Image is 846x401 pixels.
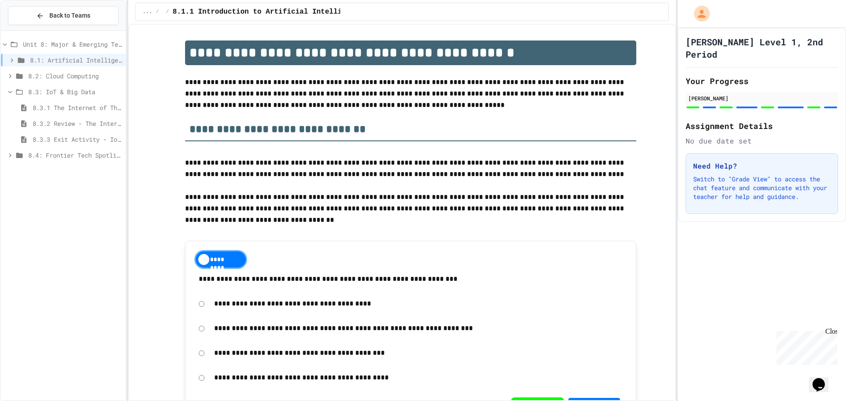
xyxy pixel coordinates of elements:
h2: Assignment Details [686,120,838,132]
div: No due date set [686,136,838,146]
span: 8.2: Cloud Computing [28,71,122,81]
h2: Your Progress [686,75,838,87]
span: Unit 8: Major & Emerging Technologies [23,40,122,49]
span: 8.3.3 Exit Activity - IoT Data Detective Challenge [33,135,122,144]
h3: Need Help? [693,161,831,171]
div: Chat with us now!Close [4,4,61,56]
span: 8.1.1 Introduction to Artificial Intelligence [173,7,363,17]
span: / [156,8,159,15]
p: Switch to "Grade View" to access the chat feature and communicate with your teacher for help and ... [693,175,831,201]
span: ... [143,8,152,15]
button: Back to Teams [8,6,119,25]
span: / [166,8,169,15]
span: 8.3.1 The Internet of Things and Big Data: Our Connected Digital World [33,103,122,112]
div: [PERSON_NAME] [688,94,835,102]
span: 8.4: Frontier Tech Spotlight [28,151,122,160]
div: My Account [685,4,712,24]
iframe: chat widget [809,366,837,392]
h1: [PERSON_NAME] Level 1, 2nd Period [686,36,838,60]
span: 8.3.2 Review - The Internet of Things and Big Data [33,119,122,128]
span: 8.3: IoT & Big Data [28,87,122,96]
span: 8.1: Artificial Intelligence Basics [30,55,122,65]
iframe: chat widget [773,327,837,365]
span: Back to Teams [49,11,90,20]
